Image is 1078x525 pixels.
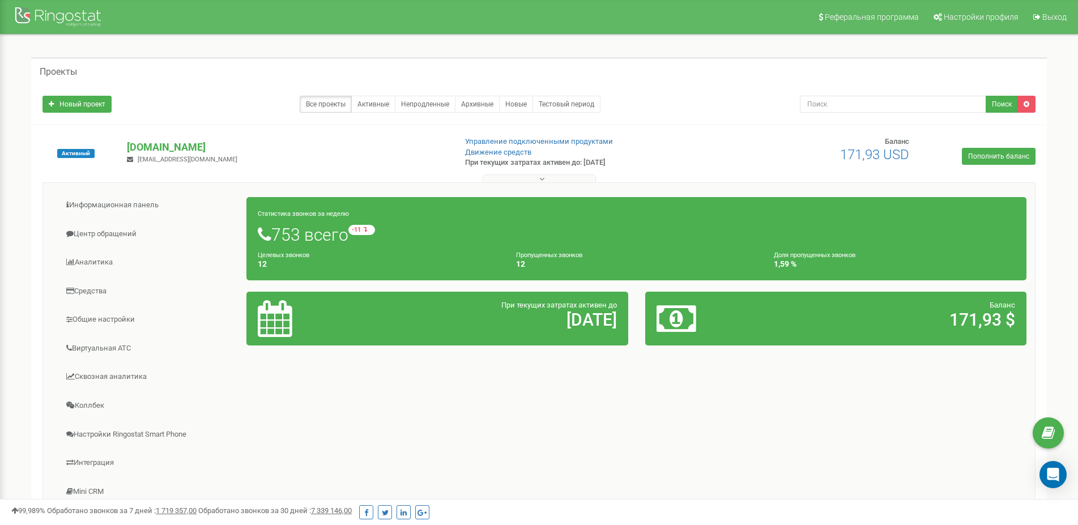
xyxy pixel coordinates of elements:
a: Пополнить баланс [962,148,1036,165]
span: При текущих затратах активен до [501,301,617,309]
a: Все проекты [300,96,352,113]
a: Mini CRM [52,478,247,506]
a: Настройки Ringostat Smart Phone [52,421,247,449]
span: Баланс [990,301,1015,309]
span: Выход [1042,12,1067,22]
h4: 12 [258,260,499,268]
a: Виртуальная АТС [52,335,247,362]
input: Поиск [800,96,986,113]
a: Тестовый период [532,96,600,113]
a: Новый проект [42,96,112,113]
a: Непродленные [395,96,455,113]
p: [DOMAIN_NAME] [127,140,446,155]
span: Активный [57,149,95,158]
a: Коллбек [52,392,247,420]
a: Архивные [455,96,500,113]
small: Пропущенных звонков [516,251,582,259]
h2: 171,93 $ [782,310,1015,329]
span: 99,989% [11,506,45,515]
a: Интеграция [52,449,247,477]
span: Обработано звонков за 30 дней : [198,506,352,515]
a: Управление подключенными продуктами [465,137,613,146]
u: 7 339 146,00 [311,506,352,515]
span: [EMAIL_ADDRESS][DOMAIN_NAME] [138,156,237,163]
small: Целевых звонков [258,251,309,259]
a: Центр обращений [52,220,247,248]
h1: 753 всего [258,225,1015,244]
a: Общие настройки [52,306,247,334]
h5: Проекты [40,67,77,77]
span: Настройки профиля [944,12,1019,22]
a: Сквозная аналитика [52,363,247,391]
a: Новые [499,96,533,113]
button: Поиск [986,96,1018,113]
a: Аналитика [52,249,247,276]
h4: 12 [516,260,757,268]
h4: 1,59 % [774,260,1015,268]
a: Средства [52,278,247,305]
a: Движение средств [465,148,531,156]
a: Активные [351,96,395,113]
a: Информационная панель [52,191,247,219]
span: Обработано звонков за 7 дней : [47,506,197,515]
p: При текущих затратах активен до: [DATE] [465,157,701,168]
u: 1 719 357,00 [156,506,197,515]
h2: [DATE] [383,310,616,329]
small: Статистика звонков за неделю [258,210,349,217]
small: Доля пропущенных звонков [774,251,855,259]
div: Open Intercom Messenger [1039,461,1067,488]
small: -11 [348,225,375,235]
span: 171,93 USD [840,147,909,163]
span: Баланс [885,137,909,146]
span: Реферальная программа [825,12,919,22]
